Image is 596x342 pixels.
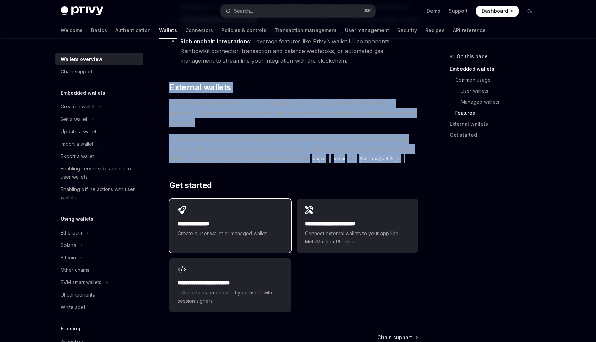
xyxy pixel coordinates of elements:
[61,324,80,333] h5: Funding
[450,107,541,118] a: Features
[55,301,143,313] a: Whitelabel
[55,113,143,125] button: Toggle Get a wallet section
[453,22,486,39] a: API reference
[55,239,143,251] button: Toggle Solana section
[61,266,89,274] div: Other chains
[364,8,371,14] span: ⌘ K
[425,22,445,39] a: Recipes
[55,138,143,150] button: Toggle Import a wallet section
[55,125,143,138] a: Update a wallet
[450,96,541,107] a: Managed wallets
[61,89,105,97] h5: Embedded wallets
[178,229,282,238] span: Create a user wallet or managed wallet
[61,127,96,136] div: Update a wallet
[61,140,93,148] div: Import a wallet
[449,8,468,14] a: Support
[450,85,541,96] a: User wallets
[61,253,76,262] div: Bitcoin
[221,5,375,17] button: Open search
[450,129,541,141] a: Get started
[457,52,488,61] span: On this page
[450,74,541,85] a: Common usage
[55,163,143,183] a: Enabling server-side access to user wallets
[169,37,418,65] li: : Leverage features like Privy’s wallet UI components, RainbowKit connector, transaction and bala...
[169,82,231,93] span: External wallets
[169,134,418,163] span: If they choose, users may use multiple external wallets within your app and may link these wallet...
[61,278,101,287] div: EVM smart wallets
[61,165,139,181] div: Enabling server-side access to user wallets
[61,215,93,223] h5: Using wallets
[169,99,418,127] span: External wallets are managed by a third-party client, such as MetaMask, Phantom, or Rainbow. All ...
[61,152,94,160] div: Export a wallet
[55,264,143,276] a: Other chains
[55,101,143,113] button: Toggle Create a wallet section
[55,227,143,239] button: Toggle Ethereum section
[55,53,143,65] a: Wallets overview
[61,291,95,299] div: UI components
[61,115,87,123] div: Get a wallet
[178,289,282,305] span: Take actions on behalf of your users with session signers
[169,180,212,191] span: Get started
[397,22,417,39] a: Security
[61,22,83,39] a: Welcome
[115,22,151,39] a: Authentication
[55,276,143,289] button: Toggle EVM smart wallets section
[180,38,250,45] strong: Rich onchain integrations
[61,6,103,16] img: dark logo
[476,6,519,17] a: Dashboard
[234,7,253,15] div: Search...
[55,289,143,301] a: UI components
[450,63,541,74] a: Embedded wallets
[61,103,95,111] div: Create a wallet
[345,22,389,39] a: User management
[55,150,143,163] a: Export a wallet
[159,22,177,39] a: Wallets
[61,68,92,76] div: Chain support
[185,22,213,39] a: Connectors
[61,229,82,237] div: Ethereum
[524,6,535,17] button: Toggle dark mode
[61,55,102,63] div: Wallets overview
[450,118,541,129] a: External wallets
[427,8,440,14] a: Demo
[61,303,85,311] div: Whitelabel
[481,8,508,14] span: Dashboard
[305,229,410,246] span: Connect external wallets to your app like MetaMask or Phantom
[331,155,347,163] code: viem
[275,22,337,39] a: Transaction management
[55,251,143,264] button: Toggle Bitcoin section
[61,185,139,202] div: Enabling offline actions with user wallets
[91,22,107,39] a: Basics
[55,183,143,204] a: Enabling offline actions with user wallets
[61,241,76,249] div: Solana
[310,155,329,163] code: wagmi
[221,22,266,39] a: Policies & controls
[357,155,404,163] code: @solana/web3.js
[55,65,143,78] a: Chain support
